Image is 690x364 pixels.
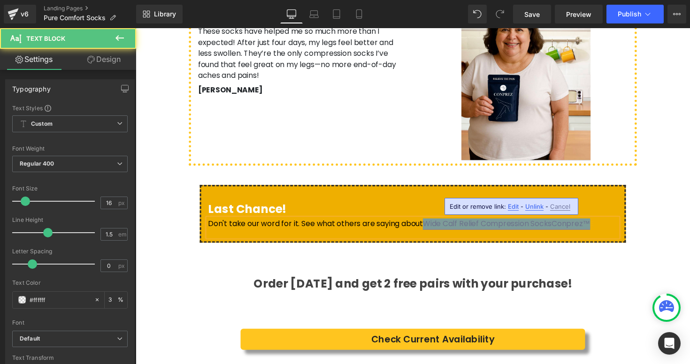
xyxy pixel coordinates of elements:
[555,5,603,23] a: Preview
[74,195,494,206] p: E
[31,120,53,128] b: Custom
[20,335,40,343] i: Default
[118,263,126,269] span: px
[294,195,466,206] a: Wide Calf Relief Compression SocksConprez™
[550,203,570,211] span: Cancel
[44,5,136,12] a: Landing Pages
[26,35,65,42] span: Text Block
[545,203,548,210] span: -
[30,295,90,305] input: Color
[303,5,325,23] a: Laptop
[12,80,51,93] div: Typography
[19,8,31,20] div: v6
[508,203,519,211] span: Edit
[136,5,183,23] a: New Library
[121,254,447,270] b: Order [DATE] and get 2 free pairs with your purchase!
[468,5,487,23] button: Undo
[12,355,128,361] div: Text Transform
[658,332,681,355] div: Open Intercom Messenger
[12,319,128,326] div: Font
[566,9,591,19] span: Preview
[70,49,138,70] a: Design
[44,14,106,22] span: Pure Comfort Socks
[154,10,176,18] span: Library
[12,104,128,112] div: Text Styles
[280,5,303,23] a: Desktop
[348,5,370,23] a: Mobile
[64,58,130,69] b: [PERSON_NAME]
[20,160,54,167] b: Regular 400
[12,145,128,152] div: Font Weight
[12,185,128,192] div: Font Size
[525,203,544,211] span: Unlink
[105,292,127,308] div: %
[4,5,36,23] a: v6
[521,203,523,210] span: -
[74,195,294,206] span: Don't take our word for it. See what others are saying about
[74,177,154,194] strong: Last Chance!
[325,5,348,23] a: Tablet
[524,9,540,19] span: Save
[491,5,509,23] button: Redo
[12,280,128,286] div: Text Color
[606,5,664,23] button: Publish
[118,231,126,237] span: em
[450,203,506,210] span: Edit or remove link:
[118,200,126,206] span: px
[667,5,686,23] button: More
[618,10,641,18] span: Publish
[107,308,460,330] a: Check Current Availability
[12,248,128,255] div: Letter Spacing
[12,217,128,223] div: Line Height
[241,312,368,326] span: Check Current Availability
